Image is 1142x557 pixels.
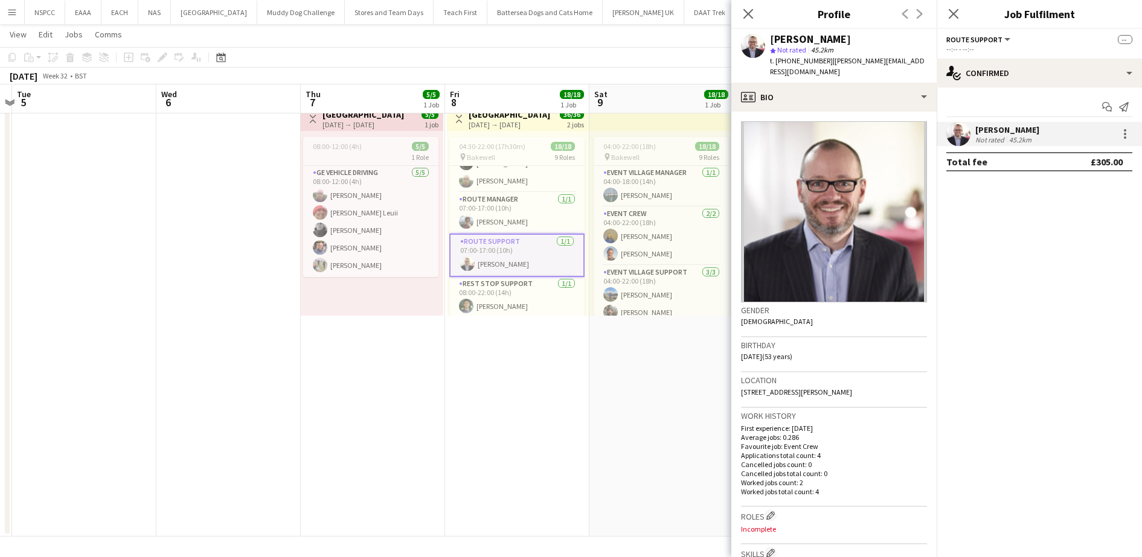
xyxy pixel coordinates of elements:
div: 2 jobs [567,119,584,129]
div: Total fee [946,156,987,168]
span: View [10,29,27,40]
span: 36/36 [560,110,584,119]
p: Applications total count: 4 [741,451,927,460]
p: First experience: [DATE] [741,424,927,433]
button: Battersea Dogs and Cats Home [487,1,603,24]
div: Not rated [975,135,1007,144]
span: 18/18 [704,90,728,99]
div: [DATE] → [DATE] [322,120,404,129]
button: EAAA [65,1,101,24]
div: [PERSON_NAME] [770,34,851,45]
span: Bakewell [611,153,640,162]
app-job-card: 04:30-22:00 (17h30m)18/18 Bakewell9 Roles[PERSON_NAME][PERSON_NAME][PERSON_NAME]Route Manager1/10... [449,137,585,316]
span: 9 Roles [699,153,719,162]
app-card-role: Event Crew2/204:00-22:00 (18h)[PERSON_NAME][PERSON_NAME] [594,207,729,266]
h3: Profile [731,6,937,22]
div: Bio [731,83,937,112]
a: Comms [90,27,127,42]
span: Route Support [946,35,1002,44]
h3: Roles [741,509,927,522]
app-card-role: Event Village Manager1/104:00-18:00 (14h)[PERSON_NAME] [594,166,729,207]
div: [PERSON_NAME] [975,124,1039,135]
span: 5/5 [423,90,440,99]
span: [STREET_ADDRESS][PERSON_NAME] [741,387,852,396]
p: Cancelled jobs total count: 0 [741,469,927,478]
p: Average jobs: 0.286 [741,433,927,442]
button: Stores and Team Days [345,1,434,24]
span: 45.2km [809,45,836,54]
button: Teach First [434,1,487,24]
h3: Job Fulfilment [937,6,1142,22]
span: 8 [448,95,460,109]
p: Worked jobs count: 2 [741,478,927,487]
div: 1 Job [423,100,439,109]
app-job-card: 08:00-12:00 (4h)5/51 RoleGE Vehicle Driving5/508:00-12:00 (4h)[PERSON_NAME][PERSON_NAME] Leuii[PE... [303,137,438,277]
app-card-role: Rest Stop Support1/108:00-22:00 (14h)[PERSON_NAME] [449,277,585,318]
app-card-role: Event Village Support3/304:00-22:00 (18h)[PERSON_NAME][PERSON_NAME] [594,266,729,342]
span: 04:00-22:00 (18h) [603,142,656,151]
button: Route Support [946,35,1012,44]
a: Jobs [60,27,88,42]
span: 7 [304,95,321,109]
div: BST [75,71,87,80]
button: NAS [138,1,171,24]
span: [DEMOGRAPHIC_DATA] [741,317,813,326]
span: Week 32 [40,71,70,80]
p: Cancelled jobs count: 0 [741,460,927,469]
span: Wed [161,89,177,100]
span: Not rated [777,45,806,54]
a: Edit [34,27,57,42]
app-card-role: GE Vehicle Driving5/508:00-12:00 (4h)[PERSON_NAME][PERSON_NAME] Leuii[PERSON_NAME][PERSON_NAME][P... [303,166,438,277]
span: | [PERSON_NAME][EMAIL_ADDRESS][DOMAIN_NAME] [770,56,925,76]
div: [DATE] → [DATE] [469,120,550,129]
app-card-role: Route Support1/107:00-17:00 (10h)[PERSON_NAME] [449,234,585,277]
span: 04:30-22:00 (17h30m) [459,142,525,151]
span: 1 Role [411,153,429,162]
span: 18/18 [560,90,584,99]
span: [DATE] (53 years) [741,352,792,361]
span: 9 [592,95,608,109]
p: Favourite job: Event Crew [741,442,927,451]
span: 9 Roles [554,153,575,162]
div: 1 Job [560,100,583,109]
span: Thu [306,89,321,100]
span: 5/5 [422,110,438,119]
button: NSPCC [25,1,65,24]
a: View [5,27,31,42]
span: -- [1118,35,1132,44]
p: Incomplete [741,524,927,533]
h3: Work history [741,410,927,421]
h3: [GEOGRAPHIC_DATA] [469,109,550,120]
span: 5/5 [412,142,429,151]
div: --:-- - --:-- [946,45,1132,54]
div: [DATE] [10,70,37,82]
div: 45.2km [1007,135,1034,144]
h3: Birthday [741,340,927,351]
h3: Location [741,375,927,386]
h3: Gender [741,305,927,316]
app-card-role: Route Manager1/107:00-17:00 (10h)[PERSON_NAME] [449,193,585,234]
button: EACH [101,1,138,24]
div: £305.00 [1091,156,1123,168]
span: Tue [17,89,31,100]
span: Fri [450,89,460,100]
span: Sat [594,89,608,100]
span: 08:00-12:00 (4h) [313,142,362,151]
span: 18/18 [551,142,575,151]
p: Worked jobs total count: 4 [741,487,927,496]
button: [GEOGRAPHIC_DATA] [171,1,257,24]
span: Edit [39,29,53,40]
app-job-card: 04:00-22:00 (18h)18/18 Bakewell9 RolesEvent Village Manager1/104:00-18:00 (14h)[PERSON_NAME]Event... [594,137,729,316]
span: Jobs [65,29,83,40]
h3: [GEOGRAPHIC_DATA] [322,109,404,120]
span: 6 [159,95,177,109]
span: 18/18 [695,142,719,151]
div: Confirmed [937,59,1142,88]
div: 1 job [425,119,438,129]
button: Muddy Dog Challenge [257,1,345,24]
img: Crew avatar or photo [741,121,927,302]
button: [PERSON_NAME] UK [603,1,684,24]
